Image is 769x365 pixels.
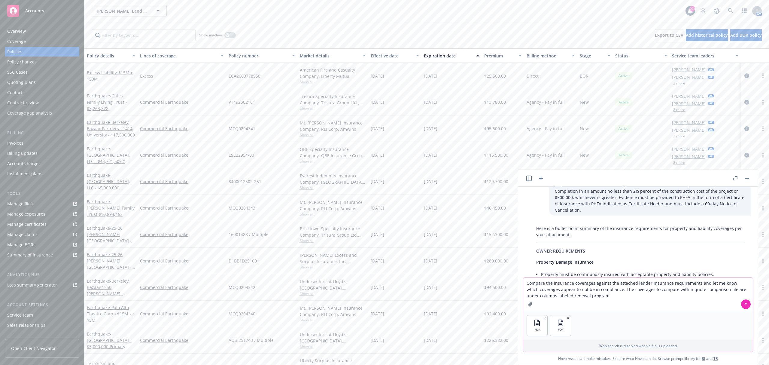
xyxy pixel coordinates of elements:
span: VT492502161 [229,99,255,105]
a: Manage certificates [5,219,79,229]
button: 2 more [673,134,685,138]
button: 2 more [673,108,685,112]
div: Sales relationships [7,321,45,330]
div: Coverage gap analysis [7,108,52,118]
a: Quoting plans [5,78,79,87]
a: Excess Liability [87,70,133,82]
a: circleInformation [743,125,750,132]
span: [DATE] [424,284,437,290]
span: [DATE] [371,284,384,290]
a: Policy changes [5,57,79,67]
a: circleInformation [743,72,750,79]
button: Effective date [368,48,421,63]
a: Earthquake [87,278,129,303]
span: Add historical policy [686,32,728,38]
div: Status [615,53,661,59]
p: Here is a bullet-point summary of the insurance requirements for property and liability coverages... [536,225,745,238]
div: SSC Cases [7,67,28,77]
a: [PERSON_NAME] [672,119,706,126]
a: Installment plans [5,169,79,179]
button: Stage [577,48,613,63]
a: Commercial Earthquake [140,178,224,185]
a: SSC Cases [5,67,79,77]
button: Service team leaders [670,48,740,63]
span: Show all [300,185,366,190]
p: ____ Architect’s Professional Liability must remain in effect for one year following Construction... [555,182,745,213]
p: Web search is disabled when a file is uploaded [527,343,749,348]
span: [DATE] [371,311,384,317]
div: Billing [5,130,79,136]
span: Show inactive [199,32,222,38]
a: Accounts [5,2,79,19]
div: Coverage [7,37,26,46]
a: Commercial Earthquake [140,231,224,238]
span: New [580,99,589,105]
span: Show all [300,159,366,164]
span: MCQ0204340 [229,311,255,317]
a: more [759,337,767,344]
a: more [759,72,767,79]
button: Policy number [226,48,297,63]
a: more [759,99,767,106]
div: [PERSON_NAME] Excess and Surplus Insurance, Inc., [PERSON_NAME] Group, Amwins [300,252,366,265]
a: more [759,257,767,265]
div: Billing method [527,53,568,59]
span: Manage exposures [5,209,79,219]
span: Active [618,73,630,78]
span: Show all [300,265,366,270]
button: Export to CSV [655,29,683,41]
a: more [759,178,767,185]
div: Mt. [PERSON_NAME] Insurance Company, RLI Corp, Amwins [300,199,366,212]
a: Manage files [5,199,79,209]
div: Billing updates [7,149,38,158]
span: Agency - Pay in full [527,152,565,158]
span: AQS-251743 / Multiple [229,337,274,343]
div: Underwriters at Lloyd's, [GEOGRAPHIC_DATA], [PERSON_NAME] of [GEOGRAPHIC_DATA], [GEOGRAPHIC_DATA] [300,278,366,291]
span: - Berkeley Bazaar Partners - 1414 University - $17,500,000 [87,119,135,138]
span: Accounts [25,8,44,13]
span: Property Damage Insurance [536,259,594,265]
span: $152,300.00 [484,231,508,238]
span: [DATE] [371,258,384,264]
span: [DATE] [371,125,384,132]
span: [DATE] [371,178,384,185]
span: Nova Assist can make mistakes. Explore what Nova can do: Browse prompt library for and [558,352,718,365]
a: more [759,231,767,238]
a: Report a Bug [711,5,723,17]
span: PDF [534,328,540,332]
a: Earthquake [87,172,130,197]
span: [DATE] [371,73,384,79]
span: New [580,125,589,132]
a: Overview [5,26,79,36]
span: Add BOR policy [730,32,762,38]
div: Effective date [371,53,412,59]
div: Manage certificates [7,219,47,229]
span: Active [618,152,630,158]
button: Policy details [84,48,138,63]
span: $13,780.00 [484,99,506,105]
span: PDF [558,328,563,332]
span: [DATE] [371,99,384,105]
span: [DATE] [424,99,437,105]
a: [PERSON_NAME] [672,127,706,133]
span: Agency - Pay in full [527,125,565,132]
button: Expiration date [421,48,482,63]
a: Manage claims [5,230,79,239]
a: Earthquake [87,199,135,217]
span: Show all [300,344,366,349]
div: Analytics hub [5,272,79,278]
div: Mt. [PERSON_NAME] Insurance Company, RLI Corp, Amwins [300,120,366,132]
button: Market details [297,48,368,63]
a: Stop snowing [697,5,709,17]
span: Show all [300,79,366,84]
div: Contacts [7,88,25,97]
a: Earthquake [87,146,130,170]
div: Manage exposures [7,209,45,219]
div: Manage claims [7,230,38,239]
a: Switch app [738,5,750,17]
span: Show all [300,317,366,323]
span: Active [618,100,630,105]
button: PDF [550,315,571,336]
textarea: Compare the insurance coverages against the attached lender insurance requirements and let me kno... [523,278,753,311]
a: Commercial Earthquake [140,125,224,132]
